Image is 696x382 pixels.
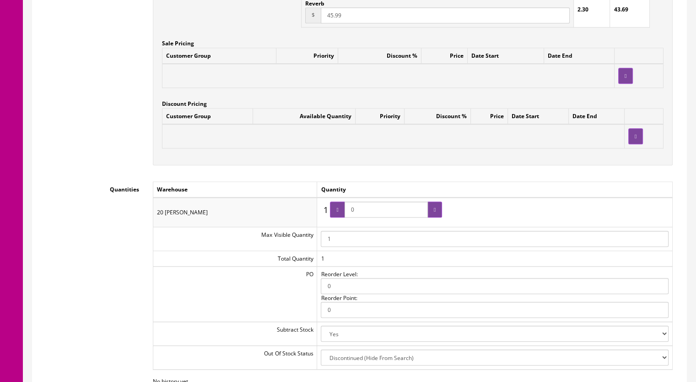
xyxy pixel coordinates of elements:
[202,12,316,29] strong: Sonor Snare Stand
[39,181,146,194] label: Quantities
[305,7,321,23] span: $
[162,35,194,48] label: Sale Pricing
[577,5,588,13] strong: 2.30
[356,109,405,125] td: Priority
[153,251,317,266] td: Total Quantity
[321,7,570,23] input: This should be a number with up to 2 decimal places.
[143,60,375,69] font: You are looking at a Sonor snare stand in excellent working condition.
[317,266,673,322] td: Reorder Level: Reorder Point:
[568,109,624,125] td: Date End
[614,5,628,13] strong: 43.69
[338,48,421,64] td: Discount %
[153,197,317,227] td: 20 [PERSON_NAME]
[162,48,276,64] td: Customer Group
[133,79,386,88] font: This item is already packaged and ready for shipment so this will ship quick.
[405,109,471,125] td: Discount %
[468,48,544,64] td: Date Start
[317,251,673,266] td: 1
[421,48,468,64] td: Price
[153,182,317,198] td: Warehouse
[153,322,317,346] td: Subtract Stock
[544,48,615,64] td: Date End
[261,231,313,239] span: Max Visible Quantity
[321,202,330,218] span: 1
[470,109,507,125] td: Price
[264,349,313,357] span: Out Of Stock Status
[317,182,673,198] td: Quantity
[507,109,568,125] td: Date Start
[153,266,317,322] td: PO
[253,109,356,125] td: Available Quantity
[162,109,253,125] td: Customer Group
[276,48,338,64] td: Priority
[162,96,207,108] label: Discount Pricing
